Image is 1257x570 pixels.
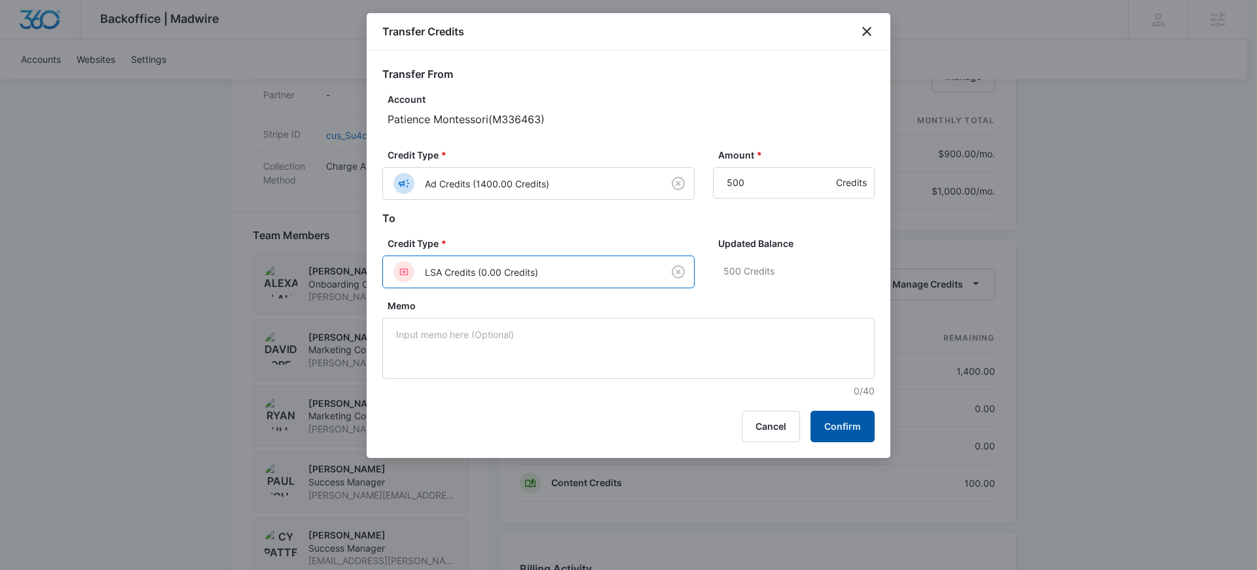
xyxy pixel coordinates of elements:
[718,148,880,162] label: Amount
[382,24,464,39] h1: Transfer Credits
[723,256,875,287] p: 500 Credits
[836,167,867,199] div: Credits
[425,177,549,191] p: Ad Credits (1400.00 Credits)
[382,210,875,226] h2: To
[859,24,875,39] button: close
[425,265,538,279] p: LSA Credits (0.00 Credits)
[388,92,875,106] p: Account
[811,411,875,442] button: Confirm
[388,384,875,398] p: 0/40
[718,237,880,250] label: Updated Balance
[388,111,875,127] p: Patience Montessori ( M336463 )
[668,173,689,194] button: Clear
[388,148,700,162] label: Credit Type
[388,237,700,250] label: Credit Type
[668,261,689,282] button: Clear
[382,66,875,82] h2: Transfer From
[388,299,880,313] label: Memo
[742,411,800,442] button: Cancel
